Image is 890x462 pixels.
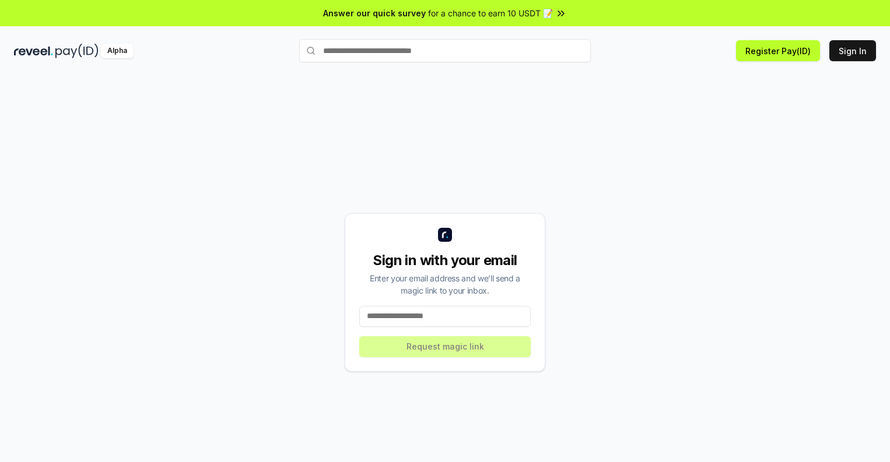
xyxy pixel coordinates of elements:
div: Sign in with your email [359,251,531,270]
div: Alpha [101,44,134,58]
button: Register Pay(ID) [736,40,820,61]
button: Sign In [829,40,876,61]
span: for a chance to earn 10 USDT 📝 [428,7,553,19]
img: logo_small [438,228,452,242]
img: reveel_dark [14,44,53,58]
img: pay_id [55,44,99,58]
span: Answer our quick survey [323,7,426,19]
div: Enter your email address and we’ll send a magic link to your inbox. [359,272,531,297]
